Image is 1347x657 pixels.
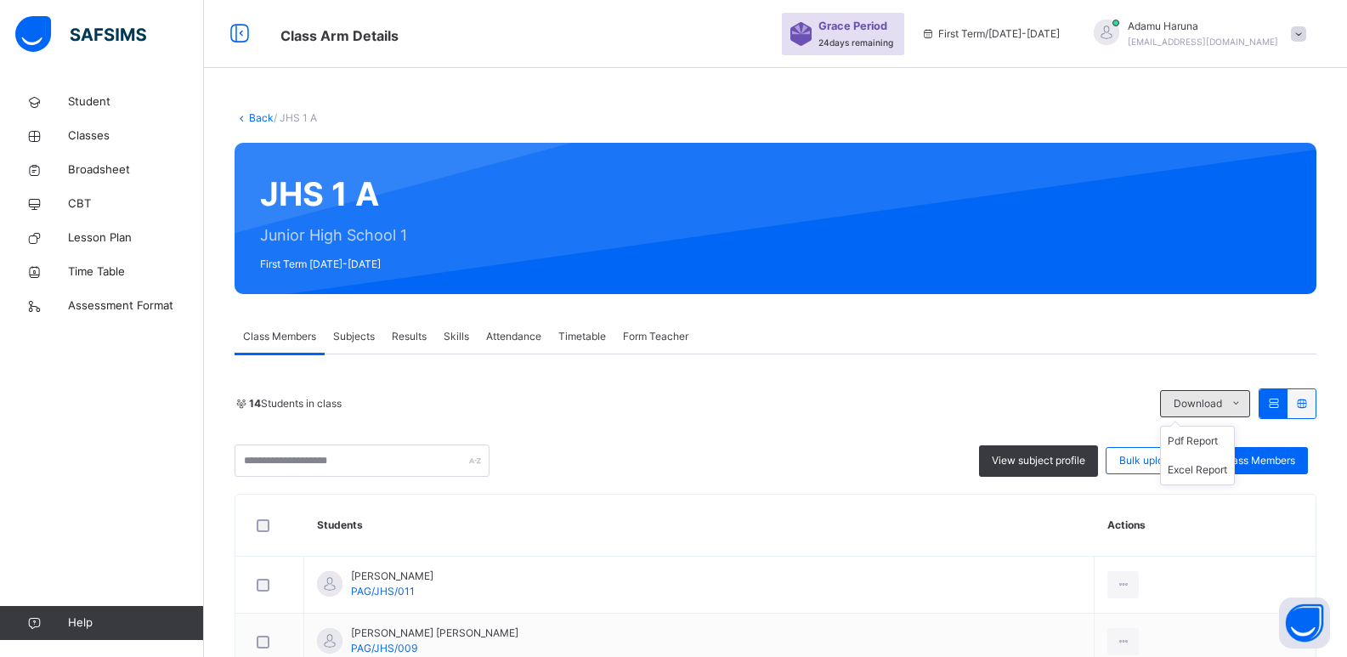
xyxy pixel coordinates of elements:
[351,642,417,654] span: PAG/JHS/009
[1279,598,1330,649] button: Open asap
[790,22,812,46] img: sticker-purple.71386a28dfed39d6af7621340158ba97.svg
[818,37,893,48] span: 24 days remaining
[68,161,204,178] span: Broadsheet
[249,397,261,410] b: 14
[1119,453,1175,468] span: Bulk upload
[280,27,399,44] span: Class Arm Details
[249,111,274,124] a: Back
[486,329,541,344] span: Attendance
[623,329,688,344] span: Form Teacher
[15,16,146,52] img: safsims
[68,615,203,632] span: Help
[68,263,204,280] span: Time Table
[558,329,606,344] span: Timetable
[1161,427,1234,456] li: dropdown-list-item-null-0
[1095,495,1316,557] th: Actions
[351,626,518,641] span: [PERSON_NAME] [PERSON_NAME]
[68,195,204,212] span: CBT
[304,495,1095,557] th: Students
[68,297,204,314] span: Assessment Format
[921,26,1060,42] span: session/term information
[1174,396,1222,411] span: Download
[392,329,427,344] span: Results
[351,569,433,584] span: [PERSON_NAME]
[274,111,317,124] span: / JHS 1 A
[1161,456,1234,484] li: dropdown-list-item-null-1
[243,329,316,344] span: Class Members
[351,585,415,598] span: PAG/JHS/011
[1128,37,1278,47] span: [EMAIL_ADDRESS][DOMAIN_NAME]
[68,93,204,110] span: Student
[992,453,1085,468] span: View subject profile
[68,127,204,144] span: Classes
[444,329,469,344] span: Skills
[818,18,887,34] span: Grace Period
[1128,19,1278,34] span: Adamu Haruna
[1077,19,1315,49] div: AdamuHaruna
[1201,453,1295,468] span: Add Class Members
[333,329,375,344] span: Subjects
[68,229,204,246] span: Lesson Plan
[249,396,342,411] span: Students in class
